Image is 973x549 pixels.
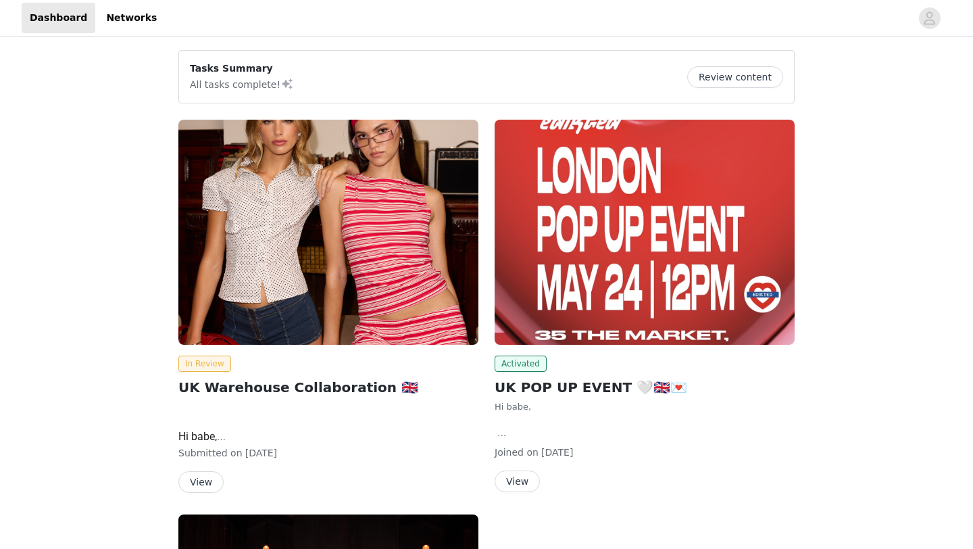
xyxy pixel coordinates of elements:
a: View [495,477,540,487]
img: Edikted [495,120,795,345]
h2: UK POP UP EVENT 🤍🇬🇧💌 [495,377,795,398]
a: Dashboard [22,3,95,33]
p: Tasks Summary [190,62,294,76]
span: Submitted on [178,448,243,458]
button: View [495,471,540,492]
p: Hi babe, [495,400,795,414]
a: Networks [98,3,165,33]
span: [DATE] [245,448,277,458]
img: Edikted [178,120,478,345]
button: Review content [687,66,783,88]
button: View [178,471,224,493]
span: In Review [178,356,231,372]
p: All tasks complete! [190,76,294,92]
h2: UK Warehouse Collaboration 🇬🇧 [178,377,478,398]
a: View [178,477,224,487]
span: Joined on [495,447,539,458]
span: Hi babe, [178,430,226,443]
div: avatar [923,7,936,29]
span: Activated [495,356,547,372]
span: [DATE] [541,447,573,458]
